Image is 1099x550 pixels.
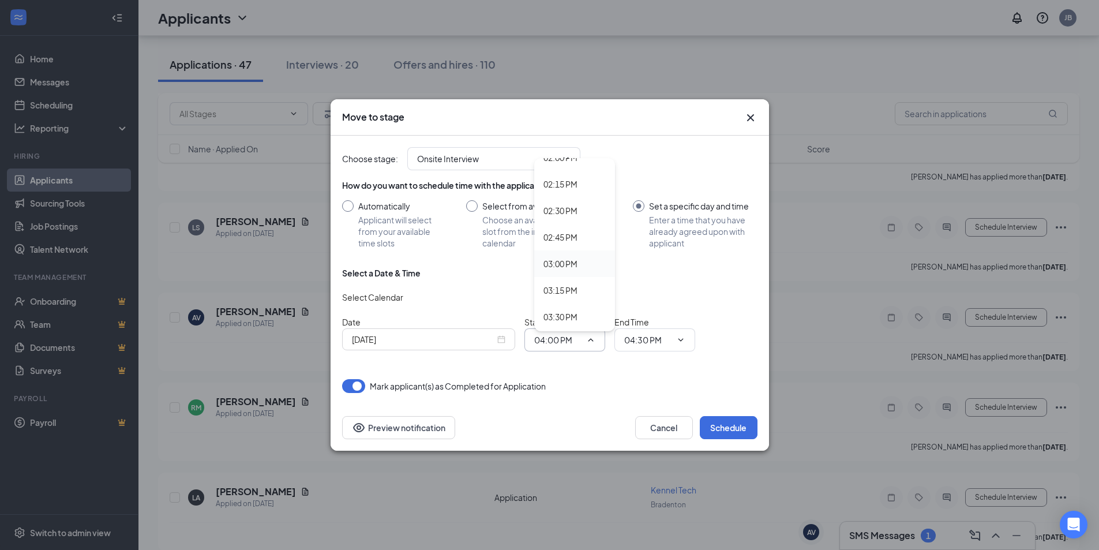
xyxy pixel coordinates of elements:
span: Mark applicant(s) as Completed for Application [370,379,546,393]
div: 03:15 PM [543,284,577,297]
div: Open Intercom Messenger [1060,511,1087,538]
button: Preview notificationEye [342,416,455,439]
div: 03:00 PM [543,257,577,270]
span: Choose stage : [342,152,398,165]
input: Start time [534,334,582,346]
span: Select Calendar [342,292,403,302]
svg: ChevronUp [586,335,595,345]
div: 02:45 PM [543,231,577,244]
div: Select a Date & Time [342,267,421,279]
div: 02:30 PM [543,204,577,217]
button: Schedule [700,416,757,439]
svg: ChevronDown [676,335,685,345]
input: Oct 17, 2025 [352,333,495,346]
span: End Time [614,317,649,327]
svg: Eye [352,421,366,435]
div: 03:30 PM [543,310,577,323]
button: Close [744,111,757,125]
div: How do you want to schedule time with the applicant? [342,179,757,191]
span: Start Time [524,317,562,327]
svg: Cross [744,111,757,125]
svg: ChevronDown [561,154,571,163]
div: 02:15 PM [543,178,577,190]
input: End time [624,334,672,346]
button: Cancel [635,416,693,439]
span: Date [342,317,361,327]
h3: Move to stage [342,111,404,124]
